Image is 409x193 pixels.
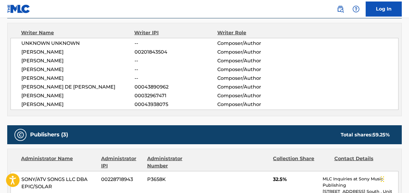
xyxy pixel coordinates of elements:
span: Composer/Author [217,40,293,47]
span: [PERSON_NAME] [21,57,135,64]
span: SONY/ATV SONGS LLC DBA EPIC/SOLAR [21,176,97,190]
p: MLC Inquiries at Sony Music Publishing [323,176,398,188]
div: Administrator Number [147,155,204,170]
div: Writer IPI [134,29,217,36]
span: P3658K [147,176,204,183]
span: Composer/Author [217,92,293,99]
a: Log In [366,2,402,17]
img: MLC Logo [7,5,30,13]
a: Public Search [334,3,346,15]
span: [PERSON_NAME] [21,101,135,108]
span: -- [135,66,217,73]
span: [PERSON_NAME] [21,92,135,99]
span: Composer/Author [217,66,293,73]
span: [PERSON_NAME] DE [PERSON_NAME] [21,83,135,91]
span: Composer/Author [217,83,293,91]
span: [PERSON_NAME] [21,66,135,73]
span: 59.25 % [373,132,390,138]
span: 00032967471 [135,92,217,99]
span: -- [135,75,217,82]
span: [PERSON_NAME] [21,75,135,82]
img: Publishers [17,131,24,139]
span: [PERSON_NAME] [21,48,135,56]
div: Collection Share [273,155,330,170]
span: Composer/Author [217,101,293,108]
h5: Publishers (3) [30,131,68,138]
div: Drag [381,170,384,188]
span: Composer/Author [217,75,293,82]
div: Administrator IPI [101,155,143,170]
iframe: Chat Widget [379,164,409,193]
div: Administrator Name [21,155,97,170]
img: help [352,5,360,13]
img: search [337,5,344,13]
span: 00228718943 [101,176,143,183]
span: Composer/Author [217,57,293,64]
div: Contact Details [334,155,391,170]
span: 00201843504 [135,48,217,56]
span: -- [135,57,217,64]
span: 32.5% [273,176,318,183]
div: Writer Role [217,29,293,36]
div: Writer Name [21,29,134,36]
span: 00043938075 [135,101,217,108]
div: Help [350,3,362,15]
span: Composer/Author [217,48,293,56]
span: -- [135,40,217,47]
span: 00043890962 [135,83,217,91]
span: UNKNOWN UNKNOWN [21,40,135,47]
div: Total shares: [341,131,390,139]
